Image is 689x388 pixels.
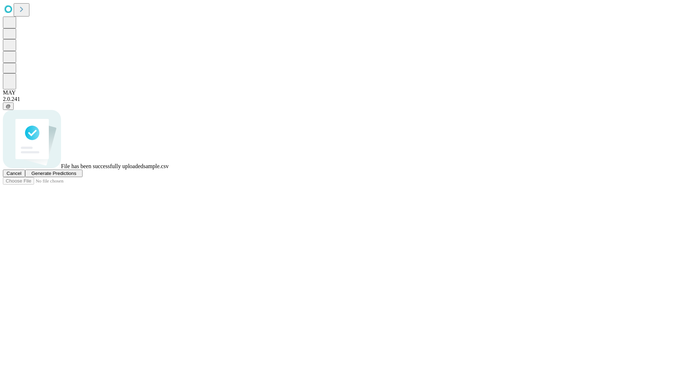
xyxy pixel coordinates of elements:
span: Generate Predictions [31,171,76,176]
span: sample.csv [143,163,169,169]
button: Cancel [3,170,25,177]
div: MAY [3,89,686,96]
span: Cancel [6,171,22,176]
span: File has been successfully uploaded [61,163,143,169]
button: Generate Predictions [25,170,83,177]
div: 2.0.241 [3,96,686,102]
button: @ [3,102,14,110]
span: @ [6,103,11,109]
